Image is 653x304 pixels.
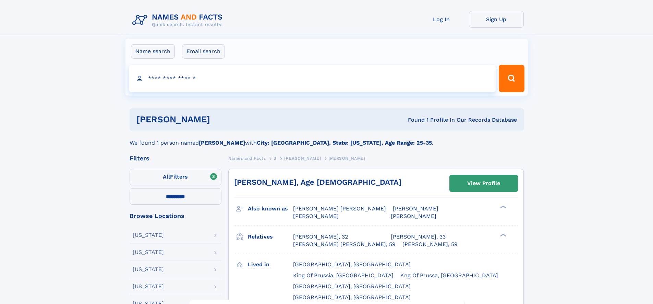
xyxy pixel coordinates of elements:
span: [PERSON_NAME] [391,213,436,219]
div: [US_STATE] [133,284,164,289]
input: search input [129,65,496,92]
a: Log In [414,11,469,28]
a: S [274,154,277,162]
h3: Also known as [248,203,293,215]
span: [PERSON_NAME] [284,156,321,161]
span: Kng Of Prussa, [GEOGRAPHIC_DATA] [400,272,498,279]
div: ❯ [498,205,507,209]
img: Logo Names and Facts [130,11,228,29]
div: Filters [130,155,221,161]
span: King Of Prussia, [GEOGRAPHIC_DATA] [293,272,394,279]
span: [PERSON_NAME] [329,156,365,161]
a: [PERSON_NAME] [284,154,321,162]
b: [PERSON_NAME] [199,139,245,146]
h3: Lived in [248,259,293,270]
div: View Profile [467,175,500,191]
span: [GEOGRAPHIC_DATA], [GEOGRAPHIC_DATA] [293,294,411,301]
label: Email search [182,44,225,59]
div: [US_STATE] [133,232,164,238]
a: [PERSON_NAME] [PERSON_NAME], 59 [293,241,396,248]
div: [US_STATE] [133,267,164,272]
b: City: [GEOGRAPHIC_DATA], State: [US_STATE], Age Range: 25-35 [257,139,432,146]
div: Browse Locations [130,213,221,219]
div: Found 1 Profile In Our Records Database [309,116,517,124]
span: [GEOGRAPHIC_DATA], [GEOGRAPHIC_DATA] [293,261,411,268]
span: S [274,156,277,161]
div: ❯ [498,233,507,237]
a: View Profile [450,175,518,192]
span: [GEOGRAPHIC_DATA], [GEOGRAPHIC_DATA] [293,283,411,290]
label: Filters [130,169,221,185]
span: [PERSON_NAME] [293,213,339,219]
a: Sign Up [469,11,524,28]
span: [PERSON_NAME] [393,205,438,212]
label: Name search [131,44,175,59]
div: [US_STATE] [133,250,164,255]
button: Search Button [499,65,524,92]
h3: Relatives [248,231,293,243]
span: [PERSON_NAME] [PERSON_NAME] [293,205,386,212]
a: [PERSON_NAME], 32 [293,233,348,241]
a: Names and Facts [228,154,266,162]
h1: [PERSON_NAME] [136,115,309,124]
a: [PERSON_NAME], 33 [391,233,446,241]
div: We found 1 person named with . [130,131,524,147]
a: [PERSON_NAME], Age [DEMOGRAPHIC_DATA] [234,178,401,186]
span: All [163,173,170,180]
a: [PERSON_NAME], 59 [402,241,458,248]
